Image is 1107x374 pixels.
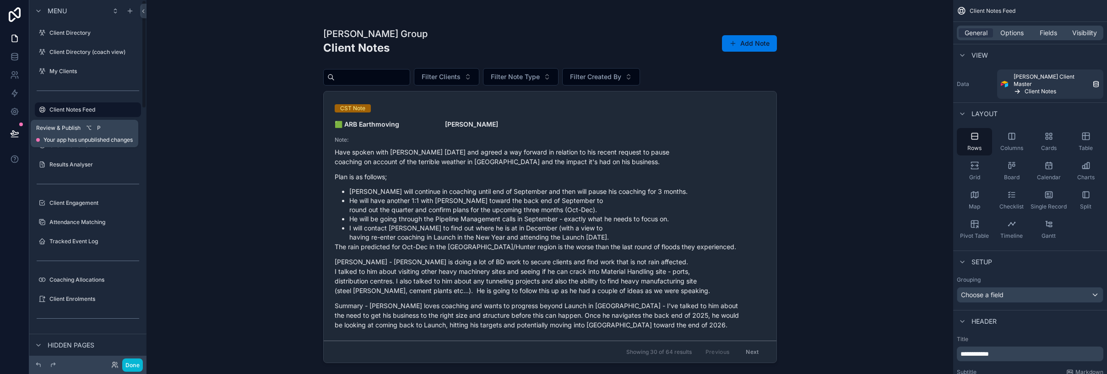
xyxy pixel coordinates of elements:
[969,174,980,181] span: Grid
[1031,157,1066,185] button: Calendar
[1031,187,1066,214] button: Single Record
[49,199,139,207] label: Client Engagement
[1014,73,1089,88] span: [PERSON_NAME] Client Master
[35,215,141,230] a: Attendance Matching
[957,347,1103,361] div: scrollable content
[961,291,1004,299] span: Choose a field
[49,29,139,37] label: Client Directory
[994,187,1029,214] button: Checklist
[35,45,141,59] a: Client Directory (coach view)
[739,345,765,359] button: Next
[971,109,998,118] span: Layout
[49,238,139,245] label: Tracked Event Log
[1031,203,1067,210] span: Single Record
[95,124,103,132] span: P
[1000,232,1023,240] span: Timeline
[994,128,1029,155] button: Columns
[971,317,997,326] span: Header
[957,80,993,88] label: Data
[35,272,141,287] a: Coaching Allocations
[994,157,1029,185] button: Board
[1068,187,1103,214] button: Split
[46,119,141,134] a: New Client Note
[997,69,1103,99] a: [PERSON_NAME] Client MasterClient Notes
[626,348,692,356] span: Showing 30 of 64 results
[49,48,139,56] label: Client Directory (coach view)
[85,124,92,132] span: ⌥
[43,136,133,144] span: Your app has unpublished changes
[49,295,139,303] label: Client Enrolments
[1025,88,1056,95] span: Client Notes
[35,102,141,117] a: Client Notes Feed
[1068,157,1103,185] button: Charts
[36,124,81,132] span: Review & Publish
[1080,203,1091,210] span: Split
[1041,144,1057,152] span: Cards
[1000,144,1023,152] span: Columns
[49,161,139,168] label: Results Analyser
[1031,216,1066,243] button: Gantt
[35,26,141,40] a: Client Directory
[49,106,136,113] label: Client Notes Feed
[960,232,989,240] span: Pivot Table
[1072,28,1097,37] span: Visibility
[957,287,1103,303] button: Choose a field
[957,216,992,243] button: Pivot Table
[957,336,1103,343] label: Title
[1000,28,1024,37] span: Options
[1001,80,1008,88] img: Airtable Logo
[965,28,988,37] span: General
[971,51,988,60] span: View
[957,276,981,283] label: Grouping
[1031,128,1066,155] button: Cards
[1068,128,1103,155] button: Table
[35,292,141,306] a: Client Enrolments
[994,216,1029,243] button: Timeline
[957,187,992,214] button: Map
[957,157,992,185] button: Grid
[49,276,139,283] label: Coaching Allocations
[35,64,141,79] a: My Clients
[1004,174,1020,181] span: Board
[1040,28,1057,37] span: Fields
[48,341,94,350] span: Hidden pages
[49,68,139,75] label: My Clients
[1077,174,1095,181] span: Charts
[35,157,141,172] a: Results Analyser
[1042,232,1056,240] span: Gantt
[35,330,141,345] a: Mini Masterminds
[122,358,143,372] button: Done
[48,6,67,16] span: Menu
[35,196,141,210] a: Client Engagement
[969,203,980,210] span: Map
[999,203,1024,210] span: Checklist
[971,257,992,267] span: Setup
[970,7,1015,15] span: Client Notes Feed
[1037,174,1061,181] span: Calendar
[49,219,139,226] label: Attendance Matching
[957,128,992,155] button: Rows
[35,234,141,249] a: Tracked Event Log
[967,144,982,152] span: Rows
[1079,144,1093,152] span: Table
